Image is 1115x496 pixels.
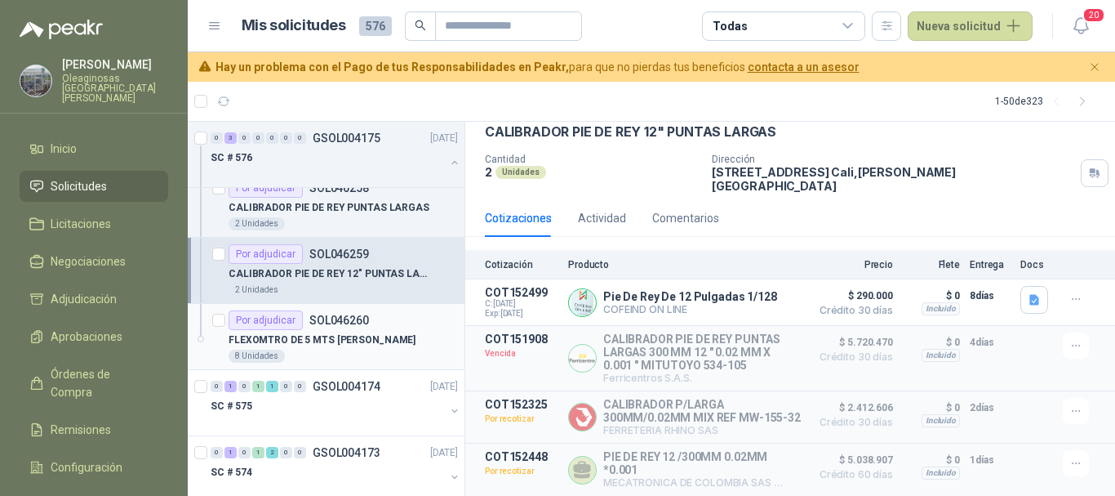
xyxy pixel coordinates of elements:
div: 2 [266,447,278,458]
a: Por adjudicarSOL046260FLEXOMTRO DE 5 MTS [PERSON_NAME]8 Unidades [188,304,464,370]
p: Pie De Rey De 12 Pulgadas 1/128 [603,290,777,303]
span: Aprobaciones [51,328,122,346]
p: Docs [1020,259,1053,270]
span: Crédito 30 días [811,306,893,315]
p: GSOL004173 [313,447,380,458]
div: 1 [266,381,278,392]
p: $ 0 [903,333,960,352]
div: 0 [211,132,223,144]
p: SOL046260 [309,315,369,326]
div: 0 [238,447,251,458]
p: [STREET_ADDRESS] Cali , [PERSON_NAME][GEOGRAPHIC_DATA] [712,165,1074,193]
p: 4 días [970,333,1011,352]
div: Incluido [922,349,960,362]
img: Company Logo [569,289,596,316]
span: Exp: [DATE] [485,309,558,319]
div: 0 [211,381,223,392]
p: Dirección [712,154,1074,165]
p: Precio [811,259,893,270]
a: Aprobaciones [20,321,168,352]
a: Inicio [20,133,168,164]
div: Incluido [922,414,960,427]
span: Crédito 30 días [811,352,893,362]
a: Configuración [20,452,168,483]
div: Cotizaciones [485,209,552,227]
p: MECATRONICA DE COLOMBIA SAS [603,476,802,489]
button: 20 [1066,11,1095,41]
p: Ferricentros S.A.S. [603,372,802,384]
span: Remisiones [51,421,111,439]
a: 0 3 0 0 0 0 0 GSOL004175[DATE] SC # 576 [211,128,461,181]
span: $ 5.720.470 [811,333,893,352]
p: [DATE] [430,445,458,461]
p: [PERSON_NAME] [62,59,168,70]
a: contacta a un asesor [748,60,860,74]
div: Actividad [578,209,626,227]
div: 2 Unidades [229,217,285,230]
p: Cantidad [485,154,699,165]
div: Todas [713,17,747,35]
div: 8 Unidades [229,350,285,363]
div: Por adjudicar [229,178,303,198]
p: FERRETERIA RHINO SAS [603,424,802,436]
p: SC # 574 [211,465,252,480]
a: Órdenes de Compra [20,359,168,408]
div: Por adjudicar [229,244,303,264]
div: Unidades [495,166,546,179]
span: search [415,20,426,31]
p: 2 [485,165,492,179]
p: $ 0 [903,286,960,306]
p: COT151908 [485,333,558,346]
a: 0 1 0 1 2 0 0 GSOL004173[DATE] SC # 574 [211,443,461,495]
div: 1 - 50 de 323 [995,88,1095,114]
p: Flete [903,259,960,270]
div: 0 [294,132,306,144]
a: Licitaciones [20,208,168,239]
p: FLEXOMTRO DE 5 MTS [PERSON_NAME] [229,333,415,348]
span: Negociaciones [51,252,126,270]
p: COT152325 [485,398,558,411]
span: para que no pierdas tus beneficios [215,58,860,76]
a: Solicitudes [20,171,168,202]
div: 1 [252,381,264,392]
div: 3 [224,132,237,144]
div: 0 [238,381,251,392]
p: GSOL004175 [313,132,380,144]
span: C: [DATE] [485,299,558,309]
p: 8 días [970,286,1011,306]
p: SOL046259 [309,248,369,260]
p: Oleaginosas [GEOGRAPHIC_DATA][PERSON_NAME] [62,74,168,103]
p: 1 días [970,450,1011,470]
p: 2 días [970,398,1011,418]
a: Negociaciones [20,246,168,277]
b: Hay un problema con el Pago de tus Responsabilidades en Peakr, [215,60,569,74]
span: Crédito 30 días [811,418,893,427]
div: Incluido [922,302,960,315]
p: Cotización [485,259,558,270]
div: 0 [266,132,278,144]
span: Órdenes de Compra [51,365,153,401]
p: Producto [568,259,802,270]
span: $ 5.038.907 [811,450,893,470]
a: Por adjudicarSOL046259CALIBRADOR PIE DE REY 12" PUNTAS LARGAS2 Unidades [188,238,464,304]
span: Inicio [51,140,77,158]
p: Por recotizar [485,411,558,427]
p: SOL046258 [309,182,369,194]
div: Por adjudicar [229,311,303,330]
a: 0 1 0 1 1 0 0 GSOL004174[DATE] SC # 575 [211,377,461,429]
span: Licitaciones [51,215,111,233]
span: $ 2.412.606 [811,398,893,418]
h1: Mis solicitudes [242,14,346,38]
div: Incluido [922,467,960,480]
div: 1 [224,447,237,458]
span: Adjudicación [51,290,117,308]
span: 20 [1082,7,1105,23]
div: 1 [252,447,264,458]
div: 2 Unidades [229,284,285,297]
p: SC # 575 [211,399,252,414]
p: CALIBRADOR PIE DE REY 12" PUNTAS LARGAS [229,266,432,282]
p: COT152499 [485,286,558,299]
button: Cerrar [1085,57,1105,78]
button: Nueva solicitud [908,11,1033,41]
div: 1 [224,381,237,392]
